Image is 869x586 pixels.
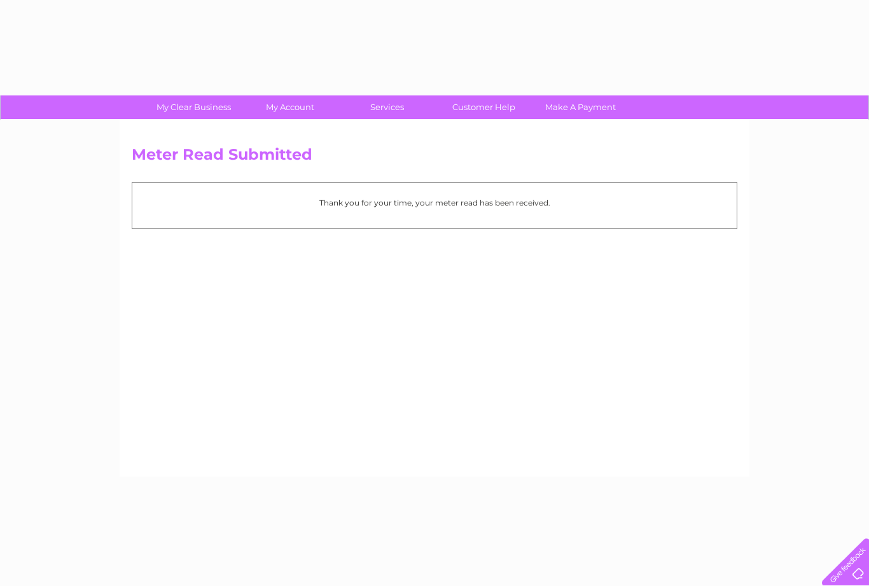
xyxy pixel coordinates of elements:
a: Services [335,95,440,119]
a: My Clear Business [141,95,246,119]
a: Make A Payment [528,95,633,119]
a: My Account [238,95,343,119]
p: Thank you for your time, your meter read has been received. [139,197,730,209]
a: Customer Help [431,95,536,119]
h2: Meter Read Submitted [132,146,737,170]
